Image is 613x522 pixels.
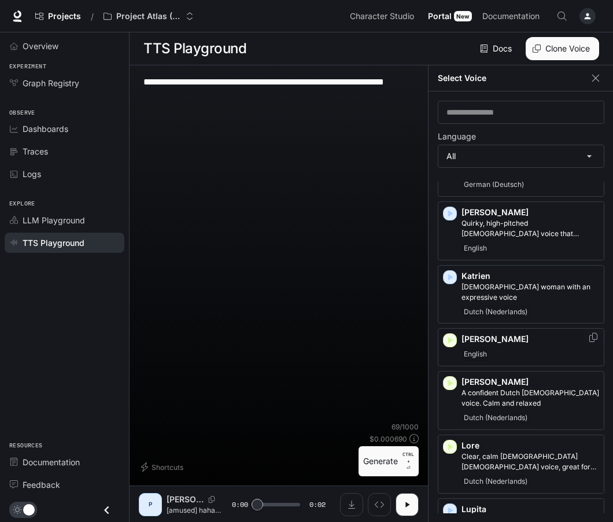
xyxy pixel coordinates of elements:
[340,493,363,516] button: Download audio
[143,37,246,60] h1: TTS Playground
[461,207,599,218] p: [PERSON_NAME]
[23,214,85,226] span: LLM Playground
[392,422,419,432] p: 69 / 1000
[461,440,599,451] p: Lore
[588,333,599,342] button: Copy Voice ID
[5,452,124,472] a: Documentation
[461,218,599,239] p: Quirky, high-pitched female voice that delivers lines with playful energy
[478,5,548,28] a: Documentation
[438,133,476,141] p: Language
[5,119,124,139] a: Dashboards
[86,10,98,23] div: /
[48,12,81,21] span: Projects
[345,5,422,28] a: Character Studio
[359,446,419,476] button: GenerateCTRL +⏎
[139,458,188,476] button: Shortcuts
[461,388,599,409] p: A confident Dutch male voice. Calm and relaxed
[423,5,477,28] a: PortalNew
[350,9,414,24] span: Character Studio
[551,5,574,28] button: Open Command Menu
[526,37,599,60] button: Clone Voice
[23,479,60,491] span: Feedback
[368,493,391,516] button: Inspect
[461,282,599,303] p: Dutch woman with an expressive voice
[402,451,414,472] p: ⏎
[461,347,489,361] span: English
[5,73,124,93] a: Graph Registry
[23,456,80,468] span: Documentation
[23,40,58,52] span: Overview
[98,5,199,28] button: Open workspace menu
[5,475,124,495] a: Feedback
[23,168,41,180] span: Logs
[5,210,124,230] a: LLM Playground
[167,505,222,515] p: [amused] haha! That's great... Yeah... Yeah! Okay I'll see you there.
[94,498,120,522] button: Close drawer
[461,178,526,192] span: German (Deutsch)
[461,305,530,319] span: Dutch (Nederlands)
[5,164,124,184] a: Logs
[461,376,599,388] p: [PERSON_NAME]
[454,11,472,21] div: New
[370,434,407,444] p: $ 0.000690
[5,233,124,253] a: TTS Playground
[30,5,86,28] a: Go to projects
[23,145,48,157] span: Traces
[5,36,124,56] a: Overview
[402,451,414,465] p: CTRL +
[461,451,599,472] p: Clear, calm Dutch female voice, great for narrations and professional use cases
[428,9,452,24] span: Portal
[23,77,79,89] span: Graph Registry
[461,333,599,345] p: [PERSON_NAME]
[23,503,35,516] span: Dark mode toggle
[167,494,204,505] p: [PERSON_NAME]
[461,503,599,515] p: Lupita
[204,496,220,503] button: Copy Voice ID
[309,499,326,510] span: 0:02
[461,241,489,255] span: English
[461,270,599,282] p: Katrien
[23,123,68,135] span: Dashboards
[461,475,530,488] span: Dutch (Nederlands)
[5,141,124,161] a: Traces
[232,499,248,510] span: 0:00
[478,37,516,60] a: Docs
[461,411,530,425] span: Dutch (Nederlands)
[23,237,84,249] span: TTS Playground
[141,495,160,514] div: P
[482,9,540,24] span: Documentation
[438,145,604,167] div: All
[116,12,181,21] p: Project Atlas (NBCU) Multi-Agent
